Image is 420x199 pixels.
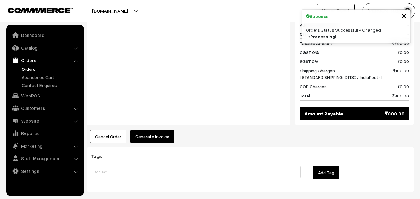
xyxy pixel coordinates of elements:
[300,49,319,56] span: CGST 0%
[8,29,82,41] a: Dashboard
[8,153,82,164] a: Staff Management
[20,74,82,80] a: Abandoned Cart
[385,110,404,117] span: 800.00
[304,110,343,117] span: Amount Payable
[8,90,82,101] a: WebPOS
[300,31,311,37] span: Offer
[8,6,62,14] a: COMMMERCE
[401,10,407,21] span: ×
[90,130,126,143] button: Cancel Order
[8,42,82,53] a: Catalog
[8,140,82,152] a: Marketing
[91,166,301,178] input: Add Tag
[398,58,409,65] span: 0.00
[8,128,82,139] a: Reports
[362,3,415,19] button: [PERSON_NAME]
[401,11,407,20] button: Close
[300,22,339,28] span: Additional Discount
[300,58,319,65] span: SGST 0%
[8,115,82,126] a: Website
[8,165,82,177] a: Settings
[300,40,332,47] span: Taxable Amount
[403,6,412,16] img: user
[130,130,174,143] button: Generate Invoice
[398,49,409,56] span: 0.00
[313,166,339,179] button: Add Tag
[8,102,82,114] a: Customers
[392,93,409,99] span: 800.00
[398,83,409,90] span: 0.00
[91,153,109,159] span: Tags
[8,55,82,66] a: Orders
[300,93,310,99] span: Total
[70,3,150,19] button: [DOMAIN_NAME]
[20,82,82,88] a: Contact Enquires
[20,66,82,72] a: Orders
[302,23,410,43] div: Orders Status Successfully Changed to !
[300,83,327,90] span: COD Charges
[8,8,73,13] img: COMMMERCE
[310,34,335,39] strong: Processing
[310,13,329,20] strong: Success
[300,67,382,80] span: Shipping Charges [ STANDARD SHIPPING (DTDC / IndiaPost) ]
[317,4,355,17] a: Hire an Expert
[393,67,409,80] span: 100.00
